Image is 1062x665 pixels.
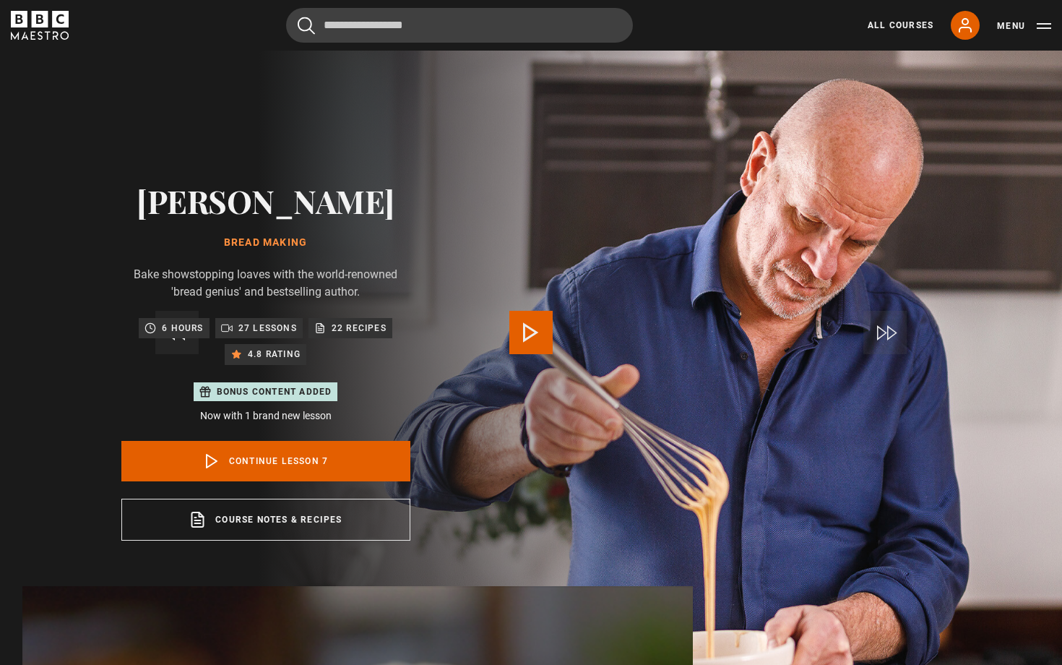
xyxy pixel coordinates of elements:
[298,17,315,35] button: Submit the search query
[868,19,933,32] a: All Courses
[121,441,410,481] a: Continue lesson 7
[238,321,297,335] p: 27 lessons
[121,266,410,301] p: Bake showstopping loaves with the world-renowned 'bread genius' and bestselling author.
[248,347,301,361] p: 4.8 rating
[121,182,410,219] h2: [PERSON_NAME]
[121,499,410,541] a: Course notes & recipes
[997,19,1051,33] button: Toggle navigation
[162,321,203,335] p: 6 hours
[217,385,332,398] p: Bonus content added
[286,8,633,43] input: Search
[121,408,410,424] p: Now with 1 brand new lesson
[121,237,410,249] h1: Bread Making
[332,321,387,335] p: 22 recipes
[11,11,69,40] svg: BBC Maestro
